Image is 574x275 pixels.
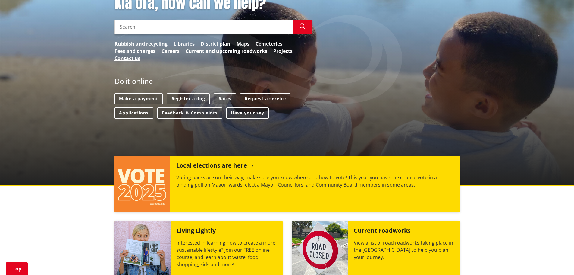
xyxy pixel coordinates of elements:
a: Applications [114,107,153,119]
a: Request a service [240,93,290,104]
a: Cemeteries [256,40,282,47]
p: Interested in learning how to create a more sustainable lifestyle? Join our FREE online course, a... [177,239,277,268]
a: Top [6,262,28,275]
h2: Current roadworks [354,227,418,236]
a: Local elections are here Voting packs are on their way, make sure you know where and how to vote!... [114,156,460,212]
a: Register a dog [167,93,210,104]
a: Maps [237,40,249,47]
a: Rubbish and recycling [114,40,168,47]
h2: Living Lightly [177,227,223,236]
a: Careers [162,47,180,55]
a: Feedback & Complaints [157,107,222,119]
a: District plan [201,40,231,47]
a: Make a payment [114,93,163,104]
img: Vote 2025 [114,156,171,212]
a: Projects [273,47,293,55]
a: Current and upcoming roadworks [186,47,267,55]
a: Contact us [114,55,140,62]
a: Have your say [226,107,269,119]
a: Rates [214,93,236,104]
iframe: Messenger Launcher [546,250,568,271]
p: View a list of road roadworks taking place in the [GEOGRAPHIC_DATA] to help you plan your journey. [354,239,454,261]
h2: Do it online [114,77,153,88]
h2: Local elections are here [176,162,254,171]
a: Fees and charges [114,47,155,55]
a: Libraries [174,40,195,47]
input: Search input [114,20,293,34]
p: Voting packs are on their way, make sure you know where and how to vote! This year you have the c... [176,174,453,188]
